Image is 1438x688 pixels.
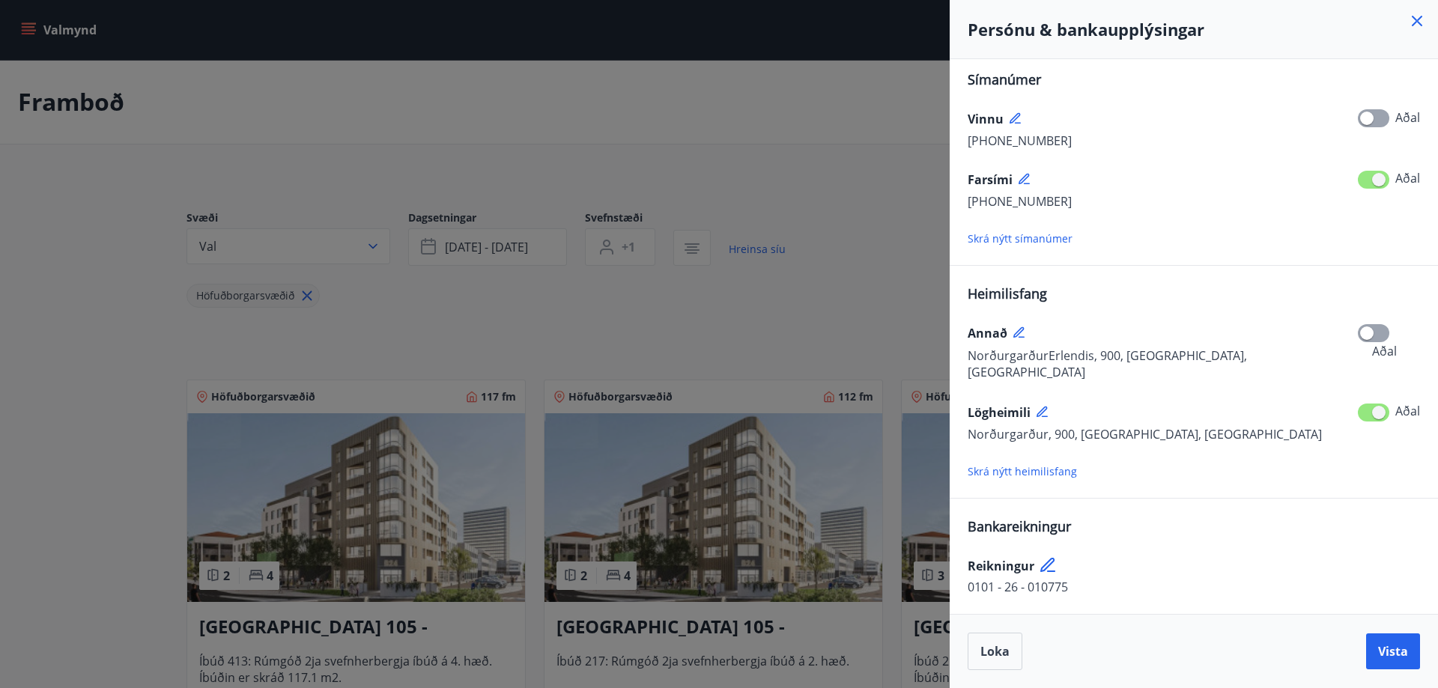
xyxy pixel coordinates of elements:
h4: Persónu & bankaupplýsingar [968,18,1420,40]
span: Farsími [968,171,1013,188]
span: NorðurgarðurErlendis, 900, [GEOGRAPHIC_DATA], [GEOGRAPHIC_DATA] [968,347,1366,380]
span: Loka [980,643,1010,660]
span: Annað [968,325,1007,341]
span: Símanúmer [968,70,1041,88]
span: Heimilisfang [968,284,1047,302]
span: Norðurgarður, 900, [GEOGRAPHIC_DATA], [GEOGRAPHIC_DATA] [968,426,1322,442]
span: Lögheimili [968,404,1031,421]
span: [PHONE_NUMBER] [968,133,1072,149]
span: Skrá nýtt heimilisfang [968,464,1077,478]
span: Aðal [1372,343,1397,359]
span: [PHONE_NUMBER] [968,193,1072,210]
button: Vista [1366,633,1420,669]
span: 0101 - 26 - 010775 [968,579,1068,595]
span: Bankareikningur [968,517,1071,535]
span: Aðal [1395,403,1420,419]
span: Aðal [1395,109,1420,126]
span: Vista [1378,643,1408,660]
span: Reikningur [968,558,1034,574]
span: Aðal [1395,170,1420,186]
span: Skrá nýtt símanúmer [968,231,1073,246]
span: Vinnu [968,111,1004,127]
button: Loka [968,633,1022,670]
